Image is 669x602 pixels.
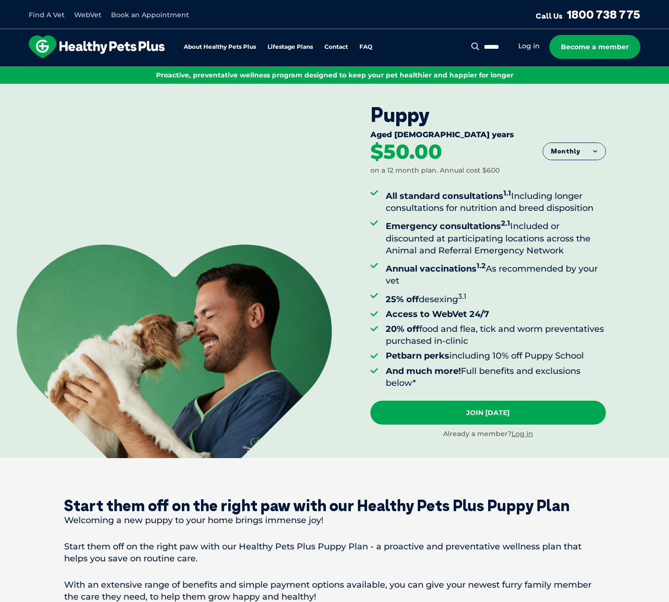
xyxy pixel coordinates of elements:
img: hpp-logo [29,35,165,58]
a: Join [DATE] [370,401,606,425]
a: Call Us1800 738 775 [535,7,640,22]
div: Puppy [370,103,606,127]
sup: 1.1 [503,188,511,197]
li: food and flea, tick and worm preventatives purchased in-clinic [386,323,606,347]
strong: 20% off [386,324,419,334]
a: Find A Vet [29,11,65,19]
button: Search [469,42,481,51]
sup: 1.2 [477,261,486,270]
a: FAQ [359,44,372,50]
strong: 25% off [386,294,419,305]
li: desexing [386,290,606,306]
sup: 3.1 [458,292,467,301]
li: As recommended by your vet [386,260,606,287]
div: Aged [DEMOGRAPHIC_DATA] years [370,130,606,142]
strong: Emergency consultations [386,221,510,231]
button: Monthly [543,143,605,160]
strong: And much more! [386,366,461,376]
sup: 2.1 [501,219,510,228]
div: Start them off on the right paw with our Healthy Pets Plus Puppy Plan [64,496,605,514]
strong: Annual vaccinations [386,263,486,274]
a: Contact [324,44,348,50]
a: Become a member [549,35,640,59]
a: WebVet [74,11,101,19]
li: Including longer consultations for nutrition and breed disposition [386,187,606,214]
li: Included or discounted at participating locations across the Animal and Referral Emergency Network [386,217,606,257]
li: including 10% off Puppy School [386,350,606,362]
p: Welcoming a new puppy to your home brings immense joy! [64,514,605,526]
strong: Access to WebVet 24/7 [386,309,489,319]
a: About Healthy Pets Plus [184,44,256,50]
a: Log in [512,429,533,438]
a: Log in [518,42,540,51]
li: Full benefits and exclusions below* [386,365,606,389]
strong: All standard consultations [386,191,511,201]
div: Already a member? [370,429,606,439]
div: $50.00 [370,142,442,163]
img: <br /> <b>Warning</b>: Undefined variable $title in <b>/var/www/html/current/codepool/wp-content/... [17,244,332,458]
p: Start them off on the right paw with our Healthy Pets Plus Puppy Plan - a proactive and preventat... [64,541,605,565]
a: Lifestage Plans [268,44,313,50]
span: Proactive, preventative wellness program designed to keep your pet healthier and happier for longer [156,71,513,79]
span: Call Us [535,11,563,21]
a: Book an Appointment [111,11,189,19]
strong: Petbarn perks [386,350,449,361]
div: on a 12 month plan. Annual cost $600 [370,166,500,175]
